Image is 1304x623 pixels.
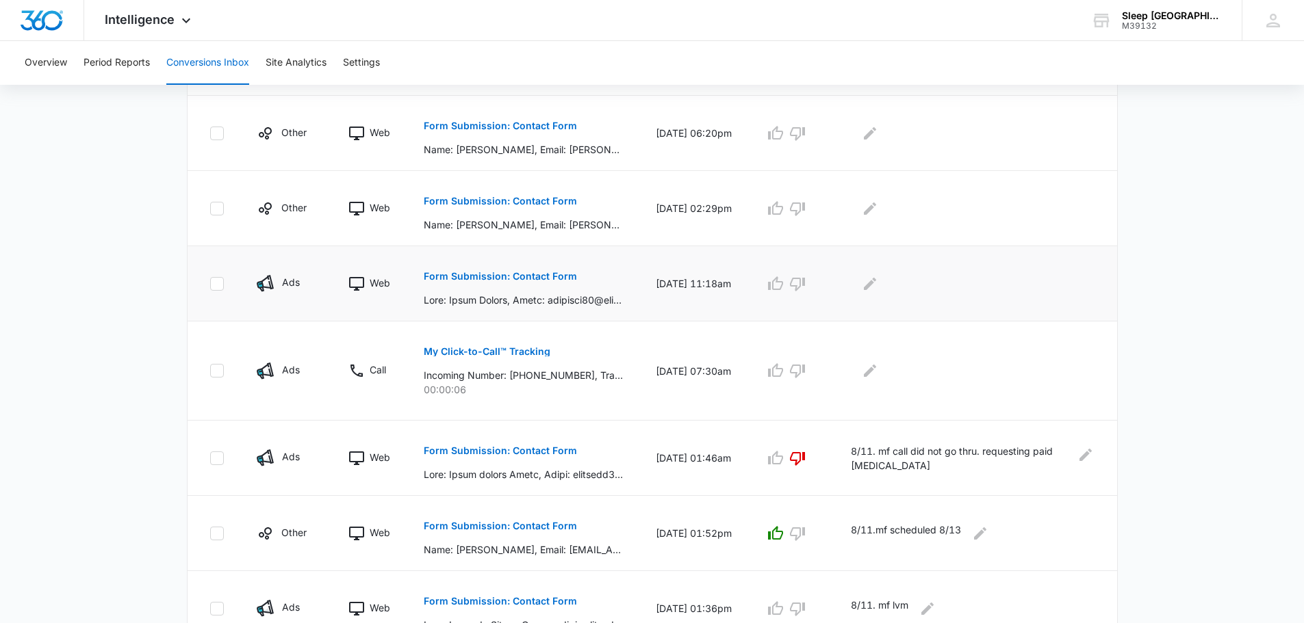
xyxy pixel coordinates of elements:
[424,271,577,281] p: Form Submission: Contact Form
[424,142,623,157] p: Name: [PERSON_NAME], Email: [PERSON_NAME][EMAIL_ADDRESS][PERSON_NAME][DOMAIN_NAME], Phone: [PHONE...
[25,41,67,85] button: Overview
[424,368,623,382] p: Incoming Number: [PHONE_NUMBER], Tracking Number: [PHONE_NUMBER], Ring To: [PHONE_NUMBER], Caller...
[370,525,390,540] p: Web
[859,122,881,144] button: Edit Comments
[281,125,307,140] p: Other
[424,335,550,368] button: My Click-to-Call™ Tracking
[343,41,380,85] button: Settings
[859,198,881,220] button: Edit Comments
[424,585,577,618] button: Form Submission: Contact Form
[84,41,150,85] button: Period Reports
[1122,21,1222,31] div: account id
[370,200,390,215] p: Web
[424,509,577,542] button: Form Submission: Contact Form
[639,421,748,496] td: [DATE] 01:46am
[424,382,623,397] p: 00:00:06
[424,109,577,142] button: Form Submission: Contact Form
[639,496,748,571] td: [DATE] 01:52pm
[639,321,748,421] td: [DATE] 07:30am
[969,522,991,544] button: Edit Comments
[282,600,300,614] p: Ads
[424,185,577,217] button: Form Submission: Contact Form
[859,273,881,295] button: Edit Comments
[281,525,307,540] p: Other
[639,96,748,171] td: [DATE] 06:20pm
[266,41,327,85] button: Site Analytics
[639,246,748,321] td: [DATE] 11:18am
[282,362,300,377] p: Ads
[917,598,938,620] button: Edit Comments
[859,360,881,382] button: Edit Comments
[370,362,386,377] p: Call
[1077,444,1095,466] button: Edit Comments
[282,449,300,464] p: Ads
[424,347,550,356] p: My Click-to-Call™ Tracking
[370,125,390,140] p: Web
[424,542,623,557] p: Name: [PERSON_NAME], Email: [EMAIL_ADDRESS][DOMAIN_NAME], Phone: [PHONE_NUMBER], Are you a new pa...
[639,171,748,246] td: [DATE] 02:29pm
[424,521,577,531] p: Form Submission: Contact Form
[370,276,390,290] p: Web
[851,522,961,544] p: 8/11.mf scheduled 8/13
[424,293,623,307] p: Lore: Ipsum Dolors, Ametc: adipisci80@elits.doe, Tempo: 9, Inc utl e dol magnaal?: Eni, Admi Veni...
[105,12,175,27] span: Intelligence
[281,200,307,215] p: Other
[424,467,623,481] p: Lore: Ipsum dolors Ametc, Adipi: elitsedd326@eiusm.tem, Incid: 4674411035, Utl etd m ali enimadm?...
[851,444,1069,473] p: 8/11. mf call did not go thru. requesting paid [MEDICAL_DATA]
[424,596,577,606] p: Form Submission: Contact Form
[424,446,577,455] p: Form Submission: Contact Form
[370,600,390,615] p: Web
[424,217,623,232] p: Name: [PERSON_NAME], Email: [PERSON_NAME][EMAIL_ADDRESS][DOMAIN_NAME], Phone: [PHONE_NUMBER], Are...
[282,275,300,289] p: Ads
[424,121,577,131] p: Form Submission: Contact Form
[166,41,249,85] button: Conversions Inbox
[851,598,908,620] p: 8/11. mf lvm
[370,450,390,464] p: Web
[1122,10,1222,21] div: account name
[424,260,577,293] button: Form Submission: Contact Form
[424,434,577,467] button: Form Submission: Contact Form
[424,196,577,206] p: Form Submission: Contact Form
